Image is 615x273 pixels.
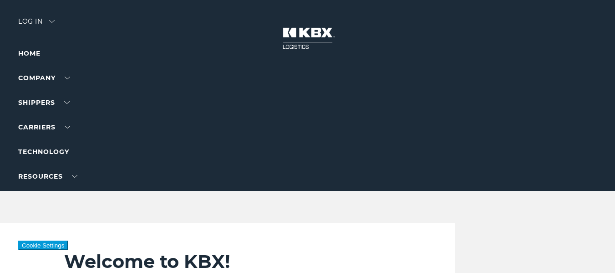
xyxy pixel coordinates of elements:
a: Company [18,74,70,82]
button: Cookie Settings [18,241,68,250]
div: Log in [18,18,55,31]
img: arrow [49,20,55,23]
a: Technology [18,148,69,156]
img: kbx logo [274,18,342,58]
a: Carriers [18,123,70,131]
h2: Welcome to KBX! [64,250,396,273]
a: SHIPPERS [18,98,70,107]
a: RESOURCES [18,172,77,180]
a: Home [18,49,41,57]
